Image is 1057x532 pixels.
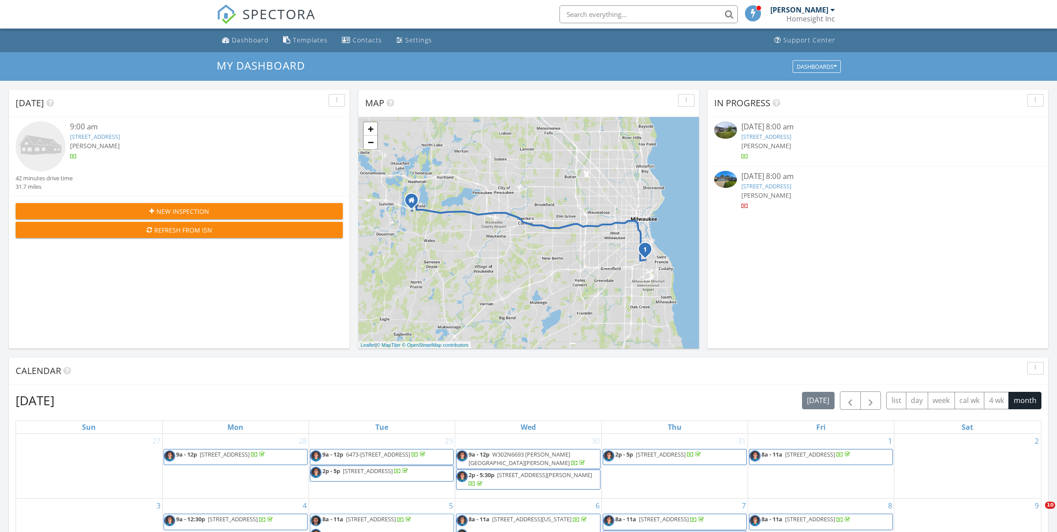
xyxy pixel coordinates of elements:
[176,515,275,523] a: 9a - 12:30p [STREET_ADDRESS]
[176,515,205,523] span: 9a - 12:30p
[1008,392,1041,409] button: month
[457,471,468,482] img: new_circles1.jpg
[293,36,328,44] div: Templates
[200,450,250,458] span: [STREET_ADDRESS]
[151,434,162,448] a: Go to July 27, 2025
[639,515,689,523] span: [STREET_ADDRESS]
[761,515,852,523] a: 8a - 11a [STREET_ADDRESS]
[16,365,61,377] span: Calendar
[455,434,601,499] td: Go to July 30, 2025
[802,392,835,409] button: [DATE]
[603,450,614,461] img: new_circles1.jpg
[1033,434,1041,448] a: Go to August 2, 2025
[615,450,703,458] a: 2p - 5p [STREET_ADDRESS]
[1033,499,1041,513] a: Go to August 9, 2025
[16,222,343,238] button: Refresh from ISN
[741,141,791,150] span: [PERSON_NAME]
[377,342,401,348] a: © MapTiler
[714,121,1041,161] a: [DATE] 8:00 am [STREET_ADDRESS] [PERSON_NAME]
[469,450,489,458] span: 9a - 12p
[714,171,737,188] img: 9349755%2Fcover_photos%2F3bu6ndHFLADSr31tiAiU%2Fsmall.jpeg
[741,191,791,199] span: [PERSON_NAME]
[603,515,614,526] img: new_circles1.jpg
[785,515,835,523] span: [STREET_ADDRESS]
[164,450,175,461] img: new_circles1.jpg
[310,467,321,478] img: new_circles1.jpg
[70,141,120,150] span: [PERSON_NAME]
[162,434,308,499] td: Go to July 28, 2025
[714,171,1041,211] a: [DATE] 8:00 am [STREET_ADDRESS] [PERSON_NAME]
[469,471,592,487] a: 2p - 5:30p [STREET_ADDRESS][PERSON_NAME]
[601,434,748,499] td: Go to July 31, 2025
[358,341,471,349] div: |
[16,203,343,219] button: New Inspection
[23,225,336,235] div: Refresh from ISN
[960,421,975,433] a: Saturday
[217,58,305,73] span: My Dashboard
[469,515,489,523] span: 8a - 11a
[886,434,894,448] a: Go to August 1, 2025
[16,121,343,191] a: 9:00 am [STREET_ADDRESS] [PERSON_NAME] 42 minutes drive time 31.7 miles
[322,450,427,458] a: 9a - 12p 6473-[STREET_ADDRESS]
[457,450,468,461] img: new_circles1.jpg
[736,434,748,448] a: Go to July 31, 2025
[783,36,835,44] div: Support Center
[761,515,782,523] span: 8a - 11a
[176,450,267,458] a: 9a - 12p [STREET_ADDRESS]
[243,4,316,23] span: SPECTORA
[322,515,343,523] span: 8a - 11a
[310,450,321,461] img: new_circles1.jpg
[1027,502,1048,523] iframe: Intercom live chat
[469,515,588,523] a: 8a - 11a [STREET_ADDRESS][US_STATE]
[232,36,269,44] div: Dashboard
[16,434,162,499] td: Go to July 27, 2025
[16,97,44,109] span: [DATE]
[447,499,455,513] a: Go to August 5, 2025
[346,515,396,523] span: [STREET_ADDRESS]
[928,392,955,409] button: week
[364,122,377,136] a: Zoom in
[469,471,494,479] span: 2p - 5:30p
[741,182,791,190] a: [STREET_ADDRESS]
[741,121,1014,133] div: [DATE] 8:00 am
[309,434,455,499] td: Go to July 29, 2025
[310,515,321,526] img: davecircle.png
[297,434,308,448] a: Go to July 28, 2025
[643,247,647,253] i: 1
[785,450,835,458] span: [STREET_ADDRESS]
[226,421,245,433] a: Monday
[208,515,258,523] span: [STREET_ADDRESS]
[666,421,683,433] a: Thursday
[322,450,343,458] span: 9a - 12p
[393,32,436,49] a: Settings
[797,63,837,70] div: Dashboards
[492,515,572,523] span: [STREET_ADDRESS][US_STATE]
[749,450,761,461] img: new_circles1.jpg
[497,471,592,479] span: [STREET_ADDRESS][PERSON_NAME]
[456,449,600,469] a: 9a - 12p W302N6693 [PERSON_NAME][GEOGRAPHIC_DATA][PERSON_NAME]
[749,515,761,526] img: new_circles1.jpg
[443,434,455,448] a: Go to July 29, 2025
[310,449,454,465] a: 9a - 12p 6473-[STREET_ADDRESS]
[156,207,209,216] span: New Inspection
[322,515,413,523] a: 8a - 11a [STREET_ADDRESS]
[840,391,861,410] button: Previous month
[456,470,600,490] a: 2p - 5:30p [STREET_ADDRESS][PERSON_NAME]
[176,450,197,458] span: 9a - 12p
[748,434,894,499] td: Go to August 1, 2025
[70,133,120,141] a: [STREET_ADDRESS]
[310,465,454,482] a: 2p - 5p [STREET_ADDRESS]
[603,514,747,530] a: 8a - 11a [STREET_ADDRESS]
[894,434,1041,499] td: Go to August 2, 2025
[559,5,738,23] input: Search everything...
[793,60,841,73] button: Dashboards
[749,449,893,465] a: 8a - 11a [STREET_ADDRESS]
[603,449,747,465] a: 2p - 5p [STREET_ADDRESS]
[636,450,686,458] span: [STREET_ADDRESS]
[405,36,432,44] div: Settings
[164,449,308,465] a: 9a - 12p [STREET_ADDRESS]
[155,499,162,513] a: Go to August 3, 2025
[770,5,828,14] div: [PERSON_NAME]
[886,499,894,513] a: Go to August 8, 2025
[714,121,737,138] img: 9295529%2Fcover_photos%2FfzOWpEBmIeVPV2V81w0L%2Fsmall.jpeg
